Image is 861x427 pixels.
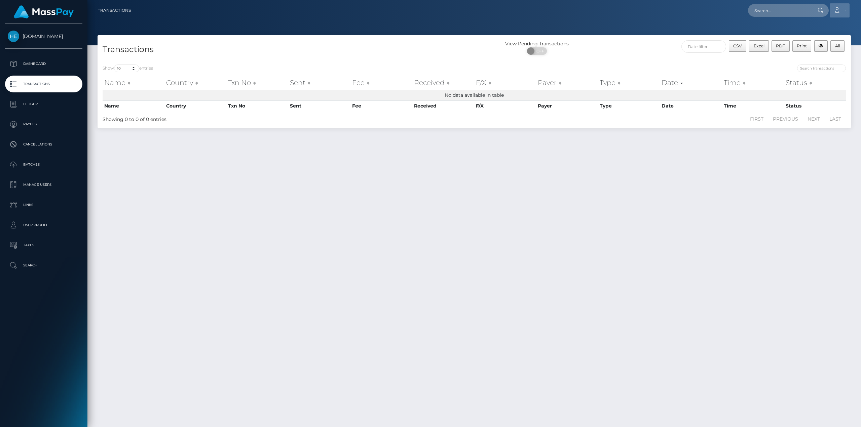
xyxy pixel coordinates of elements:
[8,180,80,190] p: Manage Users
[8,99,80,109] p: Ledger
[5,237,82,254] a: Taxes
[5,136,82,153] a: Cancellations
[8,260,80,270] p: Search
[660,100,722,111] th: Date
[792,40,812,52] button: Print
[474,100,536,111] th: F/X
[722,76,784,89] th: Time: activate to sort column ascending
[536,76,598,89] th: Payer: activate to sort column ascending
[288,100,350,111] th: Sent
[5,76,82,92] a: Transactions
[598,100,660,111] th: Type
[5,257,82,274] a: Search
[749,40,769,52] button: Excel
[474,40,600,47] div: View Pending Transactions
[748,4,811,17] input: Search...
[288,76,350,89] th: Sent: activate to sort column ascending
[5,217,82,233] a: User Profile
[103,90,846,100] td: No data available in table
[103,65,153,72] label: Show entries
[350,100,412,111] th: Fee
[8,200,80,210] p: Links
[5,116,82,133] a: Payees
[830,40,845,52] button: All
[226,76,288,89] th: Txn No: activate to sort column ascending
[412,100,474,111] th: Received
[660,76,722,89] th: Date: activate to sort column ascending
[797,65,846,72] input: Search transactions
[797,43,807,48] span: Print
[8,220,80,230] p: User Profile
[5,55,82,72] a: Dashboard
[8,59,80,69] p: Dashboard
[5,197,82,213] a: Links
[412,76,474,89] th: Received: activate to sort column ascending
[14,5,74,18] img: MassPay Logo
[350,76,412,89] th: Fee: activate to sort column ascending
[835,43,840,48] span: All
[722,100,784,111] th: Time
[784,100,846,111] th: Status
[103,100,164,111] th: Name
[754,43,764,48] span: Excel
[8,31,19,42] img: Hellomillions.com
[598,76,660,89] th: Type: activate to sort column ascending
[103,44,469,55] h4: Transactions
[733,43,742,48] span: CSV
[5,33,82,39] span: [DOMAIN_NAME]
[5,176,82,193] a: Manage Users
[98,3,131,17] a: Transactions
[772,40,790,52] button: PDF
[8,160,80,170] p: Batches
[8,139,80,150] p: Cancellations
[776,43,785,48] span: PDF
[8,79,80,89] p: Transactions
[729,40,747,52] button: CSV
[681,40,726,53] input: Date filter
[784,76,846,89] th: Status: activate to sort column ascending
[814,40,828,52] button: Column visibility
[226,100,288,111] th: Txn No
[474,76,536,89] th: F/X: activate to sort column ascending
[164,76,226,89] th: Country: activate to sort column ascending
[531,47,548,55] span: OFF
[5,156,82,173] a: Batches
[8,119,80,129] p: Payees
[5,96,82,113] a: Ledger
[103,76,164,89] th: Name: activate to sort column ascending
[114,65,139,72] select: Showentries
[103,113,406,123] div: Showing 0 to 0 of 0 entries
[536,100,598,111] th: Payer
[164,100,226,111] th: Country
[8,240,80,250] p: Taxes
